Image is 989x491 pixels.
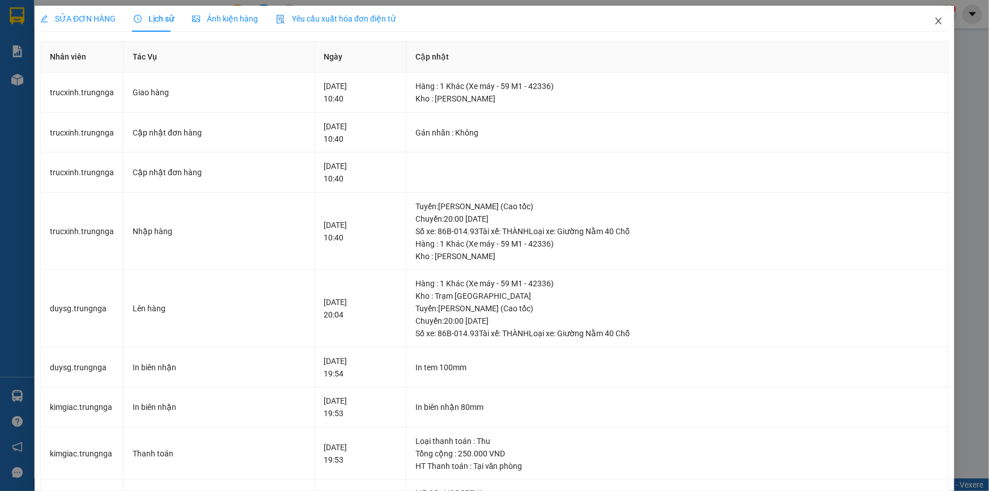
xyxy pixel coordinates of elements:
[41,41,124,73] th: Nhân viên
[133,302,305,315] div: Lên hàng
[133,225,305,238] div: Nhập hàng
[415,290,939,302] div: Kho : Trạm [GEOGRAPHIC_DATA]
[276,15,285,24] img: icon
[124,41,315,73] th: Tác Vụ
[133,126,305,139] div: Cập nhật đơn hàng
[415,200,939,238] div: Tuyến : [PERSON_NAME] (Cao tốc) Chuyến: 20:00 [DATE] Số xe: 86B-014.93 Tài xế: THÀNH Loại xe: Giư...
[40,15,48,23] span: edit
[324,296,397,321] div: [DATE] 20:04
[41,193,124,270] td: trucxinh.trungnga
[133,86,305,99] div: Giao hàng
[41,427,124,480] td: kimgiac.trungnga
[415,277,939,290] div: Hàng : 1 Khác (Xe máy - 59 M1 - 42336)
[133,166,305,179] div: Cập nhật đơn hàng
[134,15,142,23] span: clock-circle
[415,92,939,105] div: Kho : [PERSON_NAME]
[324,395,397,420] div: [DATE] 19:53
[415,126,939,139] div: Gán nhãn : Không
[41,73,124,113] td: trucxinh.trungnga
[276,14,396,23] span: Yêu cầu xuất hóa đơn điện tử
[324,355,397,380] div: [DATE] 19:54
[415,447,939,460] div: Tổng cộng : 250.000 VND
[324,120,397,145] div: [DATE] 10:40
[324,441,397,466] div: [DATE] 19:53
[415,401,939,413] div: In biên nhận 80mm
[192,14,258,23] span: Ảnh kiện hàng
[324,80,397,105] div: [DATE] 10:40
[324,160,397,185] div: [DATE] 10:40
[315,41,406,73] th: Ngày
[324,219,397,244] div: [DATE] 10:40
[192,15,200,23] span: picture
[40,14,116,23] span: SỬA ĐƠN HÀNG
[415,80,939,92] div: Hàng : 1 Khác (Xe máy - 59 M1 - 42336)
[415,250,939,263] div: Kho : [PERSON_NAME]
[923,6,954,37] button: Close
[41,270,124,348] td: duysg.trungnga
[415,238,939,250] div: Hàng : 1 Khác (Xe máy - 59 M1 - 42336)
[415,361,939,374] div: In tem 100mm
[41,153,124,193] td: trucxinh.trungnga
[415,435,939,447] div: Loại thanh toán : Thu
[41,387,124,427] td: kimgiac.trungnga
[133,401,305,413] div: In biên nhận
[133,447,305,460] div: Thanh toán
[41,113,124,153] td: trucxinh.trungnga
[934,16,943,26] span: close
[133,361,305,374] div: In biên nhận
[406,41,949,73] th: Cập nhật
[41,348,124,388] td: duysg.trungnga
[134,14,174,23] span: Lịch sử
[415,460,939,472] div: HT Thanh toán : Tại văn phòng
[415,302,939,340] div: Tuyến : [PERSON_NAME] (Cao tốc) Chuyến: 20:00 [DATE] Số xe: 86B-014.93 Tài xế: THÀNH Loại xe: Giư...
